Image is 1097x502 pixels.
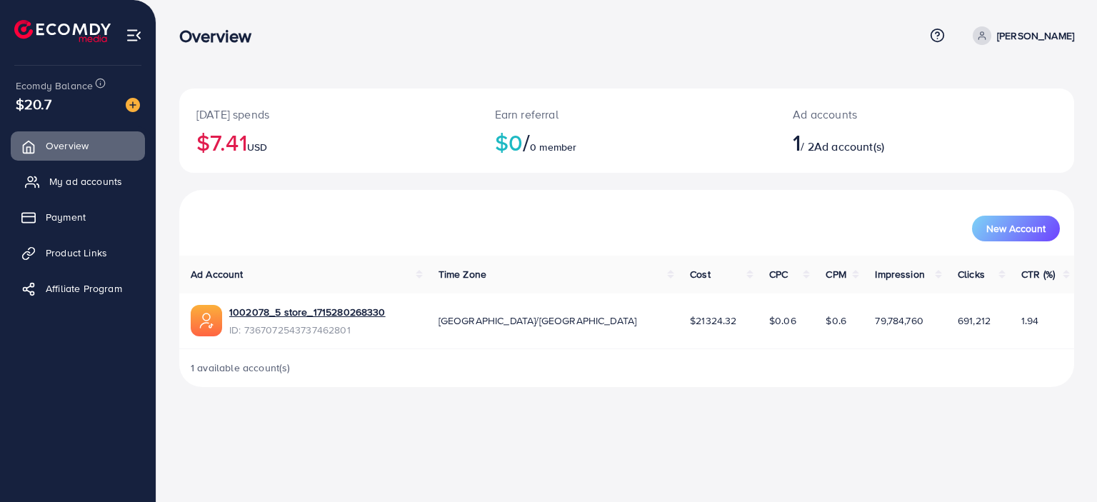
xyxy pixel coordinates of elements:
span: Ecomdy Balance [16,79,93,93]
h2: $7.41 [196,129,461,156]
span: My ad accounts [49,174,122,189]
span: Product Links [46,246,107,260]
span: ID: 7367072543737462801 [229,323,386,337]
span: Overview [46,139,89,153]
a: Affiliate Program [11,274,145,303]
p: Earn referral [495,106,759,123]
p: Ad accounts [793,106,982,123]
a: Payment [11,203,145,231]
a: [PERSON_NAME] [967,26,1074,45]
h2: $0 [495,129,759,156]
a: Overview [11,131,145,160]
span: Cost [690,267,711,281]
span: 1.94 [1021,313,1039,328]
span: Affiliate Program [46,281,122,296]
span: $0.6 [826,313,846,328]
img: logo [14,20,111,42]
span: Payment [46,210,86,224]
span: Impression [875,267,925,281]
span: CPM [826,267,846,281]
button: New Account [972,216,1060,241]
a: My ad accounts [11,167,145,196]
span: New Account [986,224,1046,234]
span: 1 [793,126,801,159]
a: 1002078_5 store_1715280268330 [229,305,386,319]
span: $20.7 [16,94,51,114]
img: ic-ads-acc.e4c84228.svg [191,305,222,336]
span: 691,212 [958,313,991,328]
span: [GEOGRAPHIC_DATA]/[GEOGRAPHIC_DATA] [439,313,637,328]
p: [DATE] spends [196,106,461,123]
span: 0 member [530,140,576,154]
p: [PERSON_NAME] [997,27,1074,44]
h3: Overview [179,26,263,46]
span: Ad Account [191,267,244,281]
span: 1 available account(s) [191,361,291,375]
a: Product Links [11,239,145,267]
span: $21324.32 [690,313,736,328]
span: Time Zone [439,267,486,281]
h2: / 2 [793,129,982,156]
span: CTR (%) [1021,267,1055,281]
span: Ad account(s) [814,139,884,154]
iframe: Chat [1036,438,1086,491]
span: CPC [769,267,788,281]
img: menu [126,27,142,44]
img: image [126,98,140,112]
span: USD [247,140,267,154]
span: 79,784,760 [875,313,923,328]
span: $0.06 [769,313,796,328]
span: Clicks [958,267,985,281]
span: / [523,126,530,159]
